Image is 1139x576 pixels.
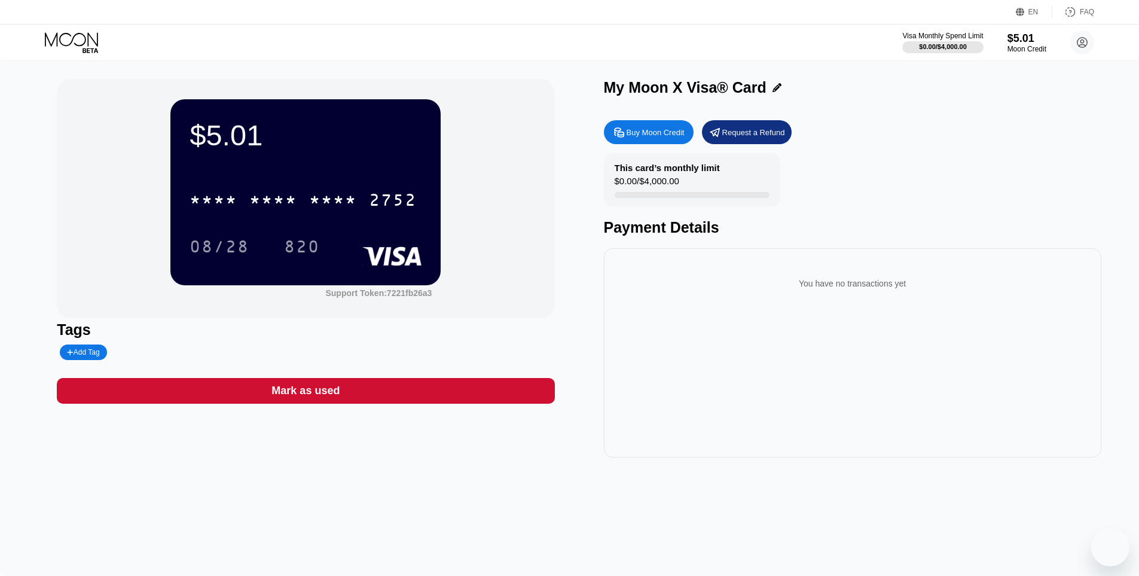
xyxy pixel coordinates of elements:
[369,192,417,211] div: 2752
[615,163,720,173] div: This card’s monthly limit
[919,43,967,50] div: $0.00 / $4,000.00
[284,239,320,258] div: 820
[702,120,792,144] div: Request a Refund
[1016,6,1052,18] div: EN
[275,231,329,261] div: 820
[1028,8,1039,16] div: EN
[1080,8,1094,16] div: FAQ
[604,79,767,96] div: My Moon X Visa® Card
[325,288,432,298] div: Support Token:7221fb26a3
[613,267,1092,300] div: You have no transactions yet
[325,288,432,298] div: Support Token: 7221fb26a3
[722,127,785,138] div: Request a Refund
[67,348,99,356] div: Add Tag
[1091,528,1129,566] iframe: Кнопка запуска окна обмена сообщениями
[190,118,422,152] div: $5.01
[902,32,983,53] div: Visa Monthly Spend Limit$0.00/$4,000.00
[1007,32,1046,45] div: $5.01
[604,219,1101,236] div: Payment Details
[1007,45,1046,53] div: Moon Credit
[60,345,106,360] div: Add Tag
[604,120,694,144] div: Buy Moon Credit
[190,239,249,258] div: 08/28
[181,231,258,261] div: 08/28
[271,384,340,398] div: Mark as used
[902,32,983,40] div: Visa Monthly Spend Limit
[615,176,679,192] div: $0.00 / $4,000.00
[1052,6,1094,18] div: FAQ
[627,127,685,138] div: Buy Moon Credit
[1007,32,1046,53] div: $5.01Moon Credit
[57,378,554,404] div: Mark as used
[57,321,554,339] div: Tags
